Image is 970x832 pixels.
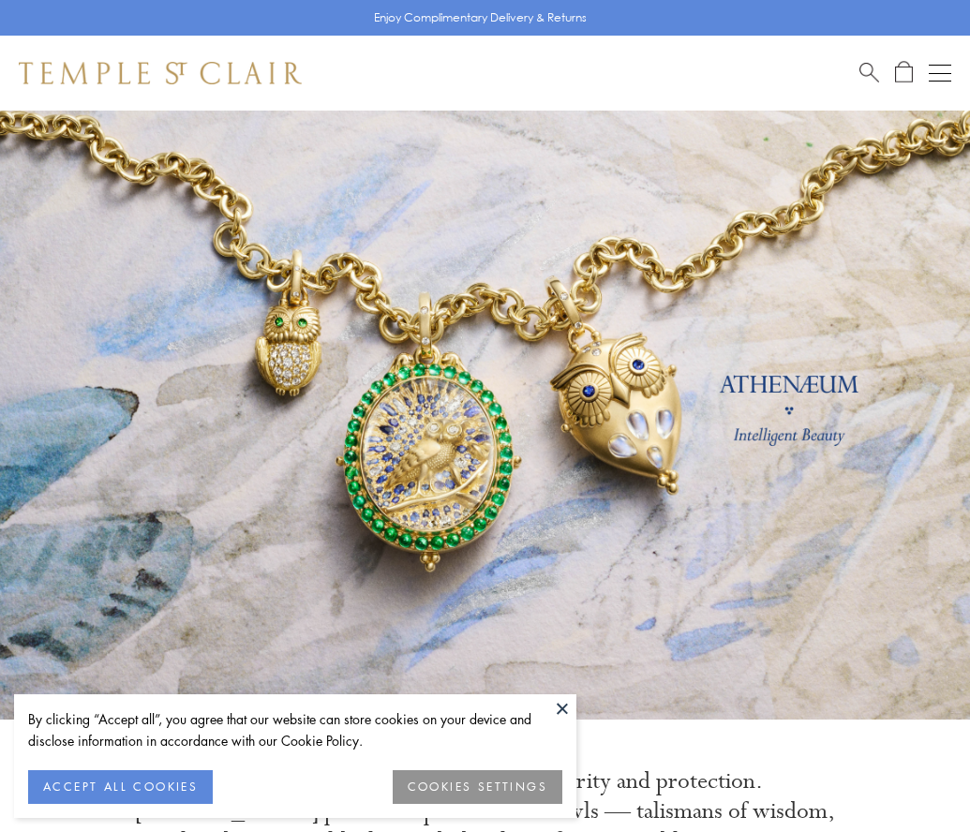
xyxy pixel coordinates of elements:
[929,62,951,84] button: Open navigation
[859,61,879,84] a: Search
[374,8,587,27] p: Enjoy Complimentary Delivery & Returns
[895,61,913,84] a: Open Shopping Bag
[393,770,562,804] button: COOKIES SETTINGS
[28,708,562,751] div: By clicking “Accept all”, you agree that our website can store cookies on your device and disclos...
[28,770,213,804] button: ACCEPT ALL COOKIES
[19,62,302,84] img: Temple St. Clair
